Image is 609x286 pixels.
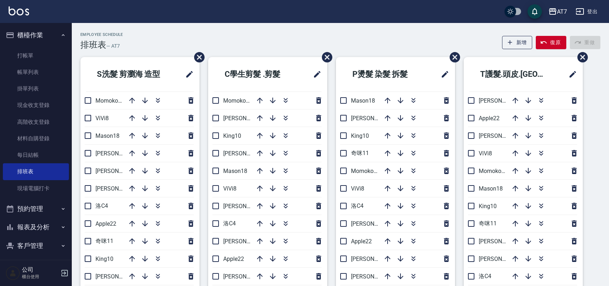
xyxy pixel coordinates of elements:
[6,266,20,280] img: Person
[479,97,525,104] span: [PERSON_NAME]2
[572,47,589,68] span: 刪除班表
[214,61,300,87] h2: C學生剪髮 .剪髮
[351,202,364,209] span: 洛C4
[536,36,566,49] button: 復原
[223,150,270,157] span: [PERSON_NAME]6
[436,66,449,83] span: 修改班表的標題
[3,114,69,130] a: 高階收支登錄
[342,61,427,87] h2: P燙髮 染髮 拆髮
[95,97,125,104] span: Momoko12
[95,115,109,122] span: ViVi8
[351,220,397,227] span: [PERSON_NAME]2
[351,185,364,192] span: ViVi8
[479,255,525,262] span: [PERSON_NAME]9
[3,236,69,255] button: 客戶管理
[3,80,69,97] a: 掛單列表
[545,4,570,19] button: AT7
[223,97,252,104] span: Momoko12
[3,97,69,113] a: 現金收支登錄
[95,202,108,209] span: 洛C4
[3,163,69,180] a: 排班表
[351,273,397,280] span: [PERSON_NAME]9
[444,47,461,68] span: 刪除班表
[3,255,69,273] button: 員工及薪資
[564,66,577,83] span: 修改班表的標題
[95,273,142,280] span: [PERSON_NAME]9
[479,150,492,157] span: ViVi8
[95,255,113,262] span: King10
[479,168,508,174] span: Momoko12
[86,61,176,87] h2: S洗髮 剪瀏海 造型
[528,4,542,19] button: save
[351,255,399,262] span: [PERSON_NAME] 5
[479,132,526,139] span: [PERSON_NAME] 5
[181,66,194,83] span: 修改班表的標題
[351,97,375,104] span: Mason18
[3,218,69,236] button: 報表及分析
[9,6,29,15] img: Logo
[3,64,69,80] a: 帳單列表
[80,32,123,37] h2: Employee Schedule
[106,42,120,50] h6: — AT7
[95,238,113,244] span: 奇咪11
[317,47,333,68] span: 刪除班表
[22,273,58,280] p: 櫃台使用
[223,168,247,174] span: Mason18
[223,115,270,122] span: [PERSON_NAME]9
[557,7,567,16] div: AT7
[3,200,69,218] button: 預約管理
[3,147,69,163] a: 每日結帳
[351,115,397,122] span: [PERSON_NAME]7
[95,150,142,157] span: [PERSON_NAME]2
[479,203,497,210] span: King10
[95,220,116,227] span: Apple22
[479,238,525,245] span: [PERSON_NAME]6
[223,255,244,262] span: Apple22
[3,130,69,147] a: 材料自購登錄
[479,115,500,122] span: Apple22
[22,266,58,273] h5: 公司
[573,5,600,18] button: 登出
[3,47,69,64] a: 打帳單
[3,180,69,197] a: 現場電腦打卡
[351,132,369,139] span: King10
[223,238,270,245] span: [PERSON_NAME]7
[351,238,372,245] span: Apple22
[95,185,142,192] span: [PERSON_NAME]6
[309,66,322,83] span: 修改班表的標題
[351,150,369,156] span: 奇咪11
[223,220,236,227] span: 洛C4
[502,36,533,49] button: 新增
[223,203,271,210] span: [PERSON_NAME] 5
[223,185,236,192] span: ViVi8
[95,168,143,174] span: [PERSON_NAME] 5
[223,273,270,280] span: [PERSON_NAME]2
[223,132,241,139] span: King10
[479,273,491,280] span: 洛C4
[479,220,497,227] span: 奇咪11
[479,185,503,192] span: Mason18
[95,132,120,139] span: Mason18
[80,40,106,50] h3: 排班表
[351,168,380,174] span: Momoko12
[469,61,559,87] h2: T護髮.頭皮.[GEOGRAPHIC_DATA]
[3,26,69,44] button: 櫃檯作業
[189,47,206,68] span: 刪除班表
